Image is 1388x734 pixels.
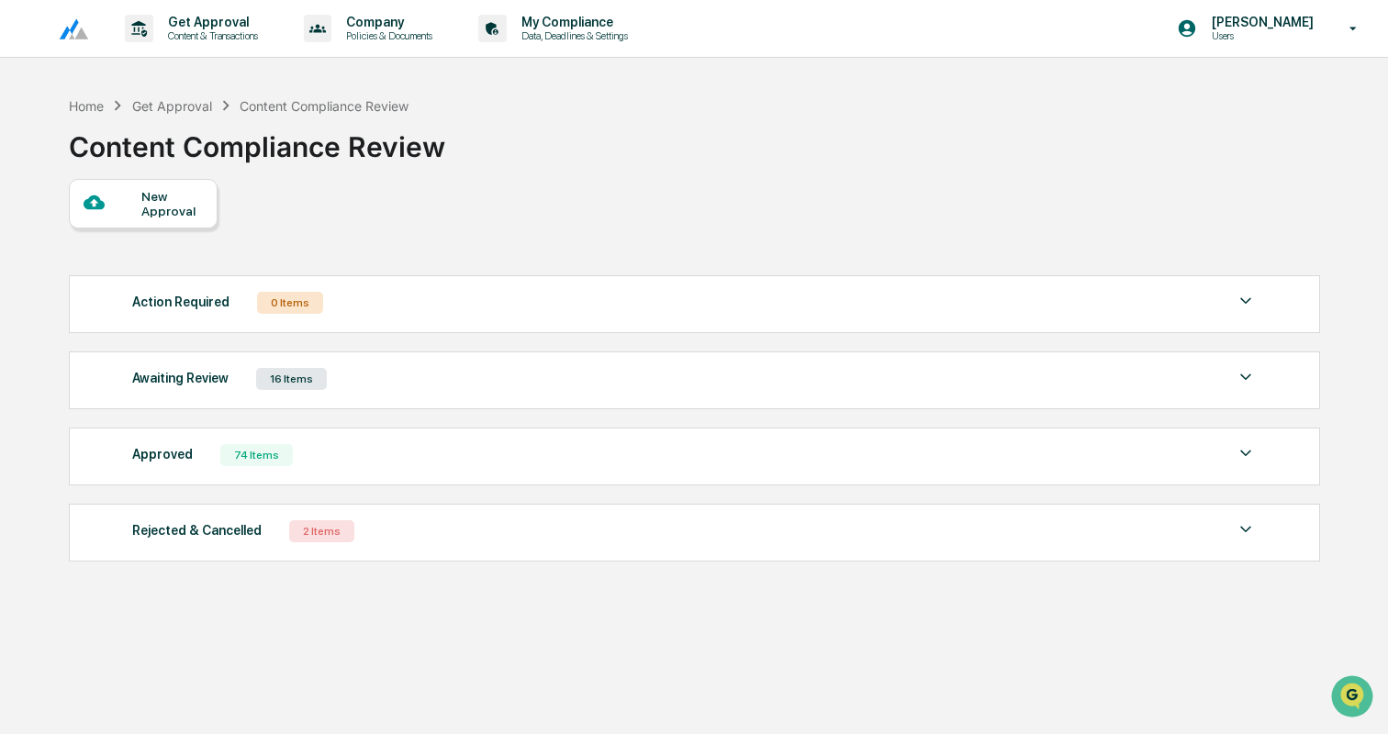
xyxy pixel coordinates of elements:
[151,231,228,250] span: Attestations
[37,266,116,284] span: Data Lookup
[240,98,409,114] div: Content Compliance Review
[11,224,126,257] a: 🖐️Preclearance
[1329,673,1379,723] iframe: Open customer support
[44,17,88,40] img: logo
[132,518,262,542] div: Rejected & Cancelled
[132,442,193,466] div: Approved
[153,29,267,42] p: Content & Transactions
[11,259,123,292] a: 🔎Data Lookup
[331,15,442,29] p: Company
[257,292,323,314] div: 0 Items
[69,116,445,163] div: Content Compliance Review
[141,189,203,218] div: New Approval
[507,15,637,29] p: My Compliance
[18,140,51,173] img: 1746055101610-c473b297-6a78-478c-a979-82029cc54cd1
[256,368,327,390] div: 16 Items
[132,366,229,390] div: Awaiting Review
[1235,518,1257,540] img: caret
[18,233,33,248] div: 🖐️
[183,311,222,325] span: Pylon
[1197,29,1323,42] p: Users
[62,140,301,159] div: Start new chat
[126,224,235,257] a: 🗄️Attestations
[331,29,442,42] p: Policies & Documents
[507,29,637,42] p: Data, Deadlines & Settings
[37,231,118,250] span: Preclearance
[1235,442,1257,464] img: caret
[18,39,334,68] p: How can we help?
[289,520,354,542] div: 2 Items
[18,268,33,283] div: 🔎
[312,146,334,168] button: Start new chat
[1235,290,1257,312] img: caret
[1235,366,1257,388] img: caret
[1197,15,1323,29] p: [PERSON_NAME]
[133,233,148,248] div: 🗄️
[153,15,267,29] p: Get Approval
[132,98,212,114] div: Get Approval
[62,159,232,173] div: We're available if you need us!
[129,310,222,325] a: Powered byPylon
[69,98,104,114] div: Home
[220,444,293,466] div: 74 Items
[132,290,229,314] div: Action Required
